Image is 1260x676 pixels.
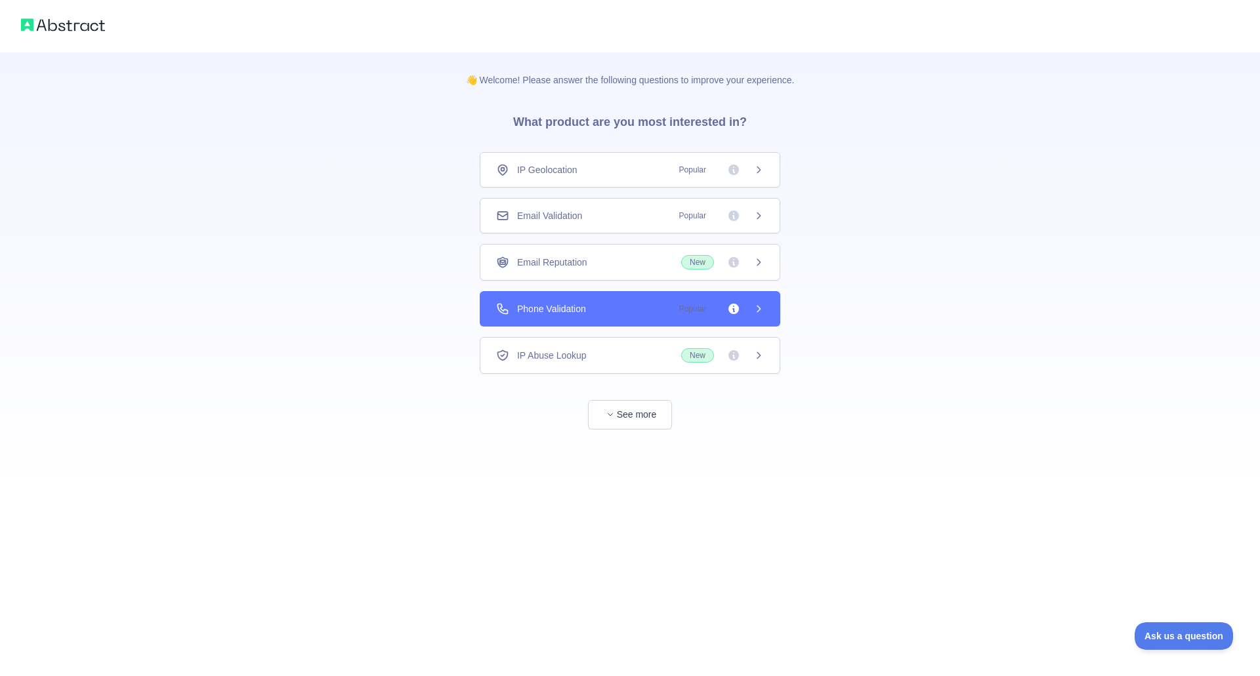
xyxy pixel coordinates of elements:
span: New [681,348,714,363]
span: Email Reputation [517,256,587,269]
span: Popular [671,163,714,176]
span: IP Abuse Lookup [517,349,587,362]
p: 👋 Welcome! Please answer the following questions to improve your experience. [445,52,816,87]
span: Email Validation [517,209,582,222]
span: Popular [671,302,714,315]
span: Popular [671,209,714,222]
span: New [681,255,714,269]
button: See more [588,400,672,429]
h3: What product are you most interested in? [492,87,768,152]
span: IP Geolocation [517,163,577,176]
iframe: Toggle Customer Support [1135,622,1234,650]
img: Abstract logo [21,16,105,34]
span: Phone Validation [517,302,586,315]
